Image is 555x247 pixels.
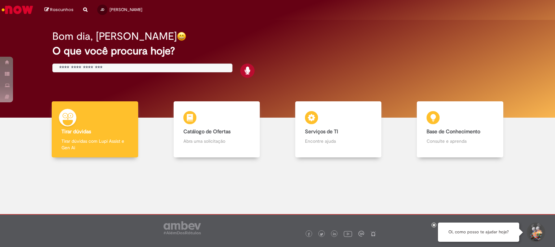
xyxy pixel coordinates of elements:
img: happy-face.png [177,32,186,41]
p: Consulte e aprenda [427,138,493,144]
button: Iniciar Conversa de Suporte [526,223,545,242]
p: Encontre ajuda [305,138,372,144]
b: Catálogo de Ofertas [183,128,231,135]
a: Serviços de TI Encontre ajuda [278,101,399,158]
a: Tirar dúvidas Tirar dúvidas com Lupi Assist e Gen Ai [34,101,156,158]
a: Rascunhos [45,7,73,13]
span: JD [100,7,104,12]
p: Abra uma solicitação [183,138,250,144]
img: logo_footer_ambev_rotulo_gray.png [164,221,201,234]
h2: O que você procura hoje? [52,45,503,57]
span: [PERSON_NAME] [110,7,142,12]
img: logo_footer_youtube.png [344,229,352,238]
p: Tirar dúvidas com Lupi Assist e Gen Ai [61,138,128,151]
b: Serviços de TI [305,128,338,135]
a: Catálogo de Ofertas Abra uma solicitação [156,101,277,158]
a: Base de Conhecimento Consulte e aprenda [399,101,521,158]
img: logo_footer_workplace.png [358,231,364,237]
img: logo_footer_twitter.png [320,233,323,236]
h2: Bom dia, [PERSON_NAME] [52,31,177,42]
span: Rascunhos [50,7,73,13]
img: logo_footer_linkedin.png [333,232,336,236]
b: Tirar dúvidas [61,128,91,135]
b: Base de Conhecimento [427,128,480,135]
img: ServiceNow [1,3,34,16]
img: logo_footer_facebook.png [307,233,311,236]
div: Oi, como posso te ajudar hoje? [438,223,519,242]
img: logo_footer_naosei.png [370,231,376,237]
